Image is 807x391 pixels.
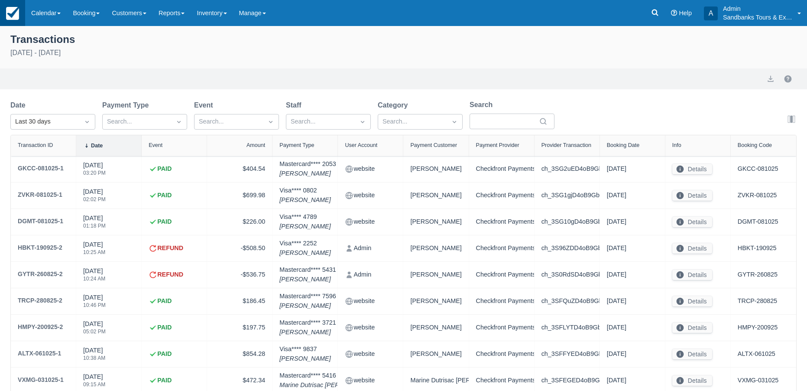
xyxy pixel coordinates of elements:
button: Details [672,243,712,254]
div: ch_3SG2uED4oB9Gbrmp0gtvevG7 [541,163,593,175]
div: $472.34 [214,375,265,387]
div: Transaction ID [18,142,53,148]
span: Dropdown icon [175,117,183,126]
div: ch_3S96ZDD4oB9Gbrmp1KIkfKiM_r2 [541,242,593,254]
a: VXMG-031025-1 [18,375,64,387]
div: 02:02 PM [83,197,106,202]
div: ch_3SFFYED4oB9Gbrmp2suACeyf [541,348,593,360]
div: 10:46 PM [83,303,106,308]
div: Payment Type [279,142,314,148]
div: TRCP-280825-2 [18,295,62,306]
a: HBKT-190925-2 [18,242,62,254]
div: Marine Dutrisac [PERSON_NAME] [410,375,461,387]
div: [DATE] [83,161,106,181]
strong: PAID [157,191,172,200]
a: GKCC-081025-1 [18,163,64,175]
em: [PERSON_NAME] [279,169,336,179]
div: [DATE] [83,187,106,207]
div: [DATE] [83,240,105,260]
div: ALTX-061025-1 [18,348,61,358]
span: Dropdown icon [83,117,91,126]
button: Details [672,296,712,306]
div: [PERSON_NAME] [410,322,461,334]
div: [DATE] [607,295,658,307]
div: [PERSON_NAME] [410,348,461,360]
div: VXMG-031025-1 [18,375,64,385]
button: Details [672,217,712,227]
div: Payment Provider [476,142,519,148]
div: 01:18 PM [83,223,106,228]
div: Amount [246,142,265,148]
div: 03:20 PM [83,170,106,176]
div: HMPY-200925-2 [18,322,63,332]
strong: REFUND [157,270,183,280]
button: export [765,74,776,84]
div: -$536.75 [214,269,265,281]
i: Help [671,10,677,16]
div: ch_3SFEGED4oB9Gbrmp05jO6JK0 [541,375,593,387]
em: [PERSON_NAME] [279,301,336,311]
div: ch_3SG10gD4oB9Gbrmp2jIjypXt [541,216,593,228]
div: $699.98 [214,189,265,202]
em: [PERSON_NAME] [279,275,336,284]
div: DGMT-081025-1 [18,216,63,226]
label: Payment Type [102,100,152,111]
div: ch_3SG1gjD4oB9Gbrmp2Q8rehjv [541,189,593,202]
a: GYTR-260825-2 [18,269,63,281]
a: HMPY-200925 [738,323,778,332]
em: [PERSON_NAME] [279,328,336,337]
div: website [345,375,396,387]
strong: PAID [157,297,172,306]
div: 10:38 AM [83,355,105,361]
div: website [345,163,396,175]
strong: PAID [157,323,172,332]
div: Checkfront Payments [476,348,527,360]
strong: REFUND [157,244,183,253]
p: Admin [723,4,792,13]
div: [DATE] [83,319,106,339]
div: Last 30 days [15,117,75,127]
div: [PERSON_NAME] [410,242,461,254]
div: [PERSON_NAME] [410,163,461,175]
button: Details [672,375,712,386]
div: website [345,322,396,334]
em: [PERSON_NAME] [279,222,331,231]
label: Event [194,100,217,111]
div: ch_3S0RdSD4oB9Gbrmp10IuHYuZ_r2 [541,269,593,281]
div: [DATE] - [DATE] [10,48,797,58]
button: Details [672,190,712,201]
div: $226.00 [214,216,265,228]
a: GKCC-081025 [738,164,778,174]
div: Mastercard **** 5416 [279,371,376,390]
label: Search [470,100,496,110]
span: Dropdown icon [450,117,459,126]
em: [PERSON_NAME] [279,354,331,364]
div: A [704,7,718,20]
div: Checkfront Payments [476,189,527,202]
div: [PERSON_NAME] [410,269,461,281]
div: Booking Date [607,142,640,148]
div: Mastercard **** 5431 [279,265,336,284]
a: TRCP-280825 [738,297,777,306]
div: website [345,216,396,228]
strong: PAID [157,217,172,227]
div: website [345,295,396,307]
div: $186.45 [214,295,265,307]
div: [PERSON_NAME] [410,216,461,228]
div: Date [91,143,103,149]
label: Category [378,100,411,111]
div: [DATE] [607,269,658,281]
div: GYTR-260825-2 [18,269,63,279]
strong: PAID [157,376,172,385]
div: Provider Transaction [541,142,592,148]
div: [DATE] [607,216,658,228]
div: Checkfront Payments [476,269,527,281]
div: Checkfront Payments [476,163,527,175]
div: [DATE] [607,189,658,202]
button: Details [672,349,712,359]
div: [DATE] [83,267,105,287]
div: [DATE] [607,163,658,175]
label: Date [10,100,29,111]
div: Checkfront Payments [476,242,527,254]
a: TRCP-280825-2 [18,295,62,307]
